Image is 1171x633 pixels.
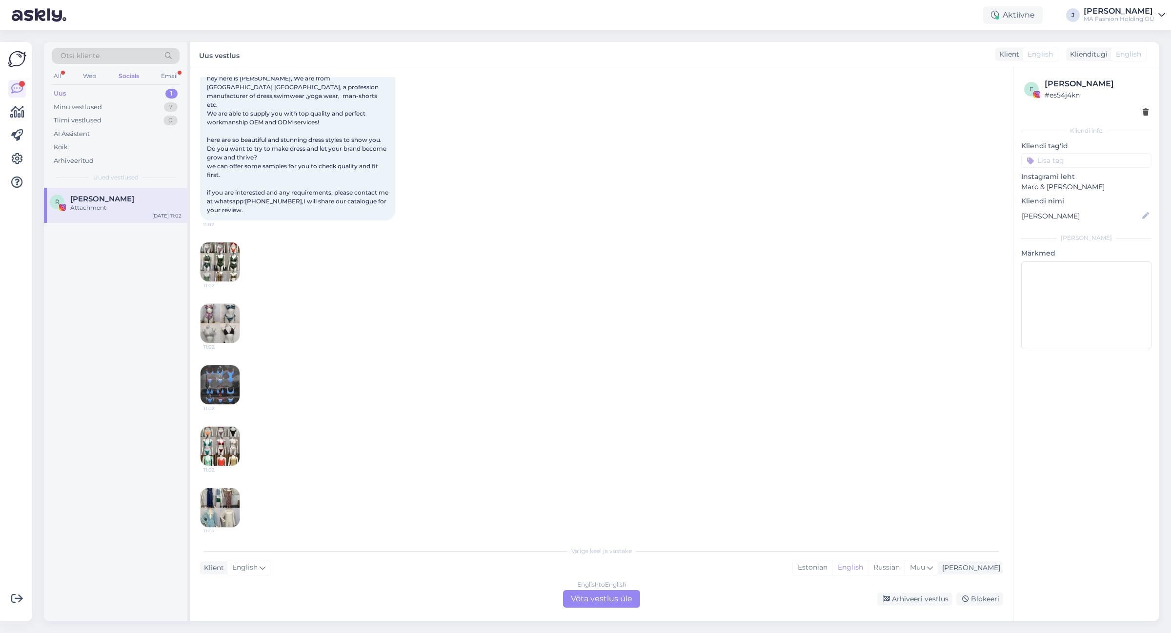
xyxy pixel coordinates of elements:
div: Klienditugi [1066,49,1108,59]
div: Estonian [793,560,832,575]
div: Kliendi info [1021,126,1151,135]
img: Attachment [201,427,240,466]
p: Märkmed [1021,248,1151,258]
div: Klient [200,563,224,573]
p: Marc & [PERSON_NAME] [1021,182,1151,192]
a: [PERSON_NAME]MA Fashion Holding OÜ [1084,7,1165,23]
span: English [1028,49,1053,59]
div: 0 [163,116,178,125]
div: Valige keel ja vastake [200,547,1003,555]
span: English [232,562,258,573]
span: 11:02 [203,405,240,412]
span: R [55,198,60,205]
span: Muu [910,563,925,572]
div: MA Fashion Holding OÜ [1084,15,1154,23]
span: Otsi kliente [61,51,100,61]
div: # es54j4kn [1045,90,1149,100]
div: Tiimi vestlused [54,116,101,125]
div: Blokeeri [956,593,1003,606]
span: 11:02 [203,221,240,228]
div: Socials [117,70,141,82]
p: Kliendi tag'id [1021,141,1151,151]
div: Uus [54,89,66,99]
div: Arhiveeritud [54,156,94,166]
input: Lisa nimi [1022,211,1140,221]
div: [PERSON_NAME] [1045,78,1149,90]
span: 11:02 [203,528,240,535]
div: Võta vestlus üle [563,590,640,608]
div: Attachment [70,203,182,212]
div: Arhiveeri vestlus [877,593,952,606]
div: English [832,560,868,575]
div: 1 [165,89,178,99]
div: [PERSON_NAME] [1021,234,1151,242]
div: Email [159,70,180,82]
div: [PERSON_NAME] [1084,7,1154,15]
p: Kliendi nimi [1021,196,1151,206]
div: AI Assistent [54,129,90,139]
span: 11:02 [203,282,240,289]
div: English to English [577,580,626,589]
img: Attachment [201,242,240,281]
p: Instagrami leht [1021,172,1151,182]
div: Russian [868,560,905,575]
span: English [1116,49,1141,59]
div: Minu vestlused [54,102,102,112]
div: J [1066,8,1080,22]
span: 11:02 [203,343,240,351]
img: Attachment [201,365,240,404]
span: 11:02 [203,466,240,474]
div: Web [81,70,98,82]
div: Kõik [54,142,68,152]
img: Askly Logo [8,50,26,68]
div: 7 [164,102,178,112]
input: Lisa tag [1021,153,1151,168]
span: Rhet Niht [70,195,134,203]
div: [DATE] 11:02 [152,212,182,219]
span: e [1030,85,1033,93]
div: Aktiivne [983,6,1043,24]
div: Klient [995,49,1019,59]
div: All [52,70,63,82]
img: Attachment [201,488,240,527]
div: [PERSON_NAME] [938,563,1000,573]
img: Attachment [201,304,240,343]
label: Uus vestlus [199,48,240,61]
span: Uued vestlused [93,173,139,182]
